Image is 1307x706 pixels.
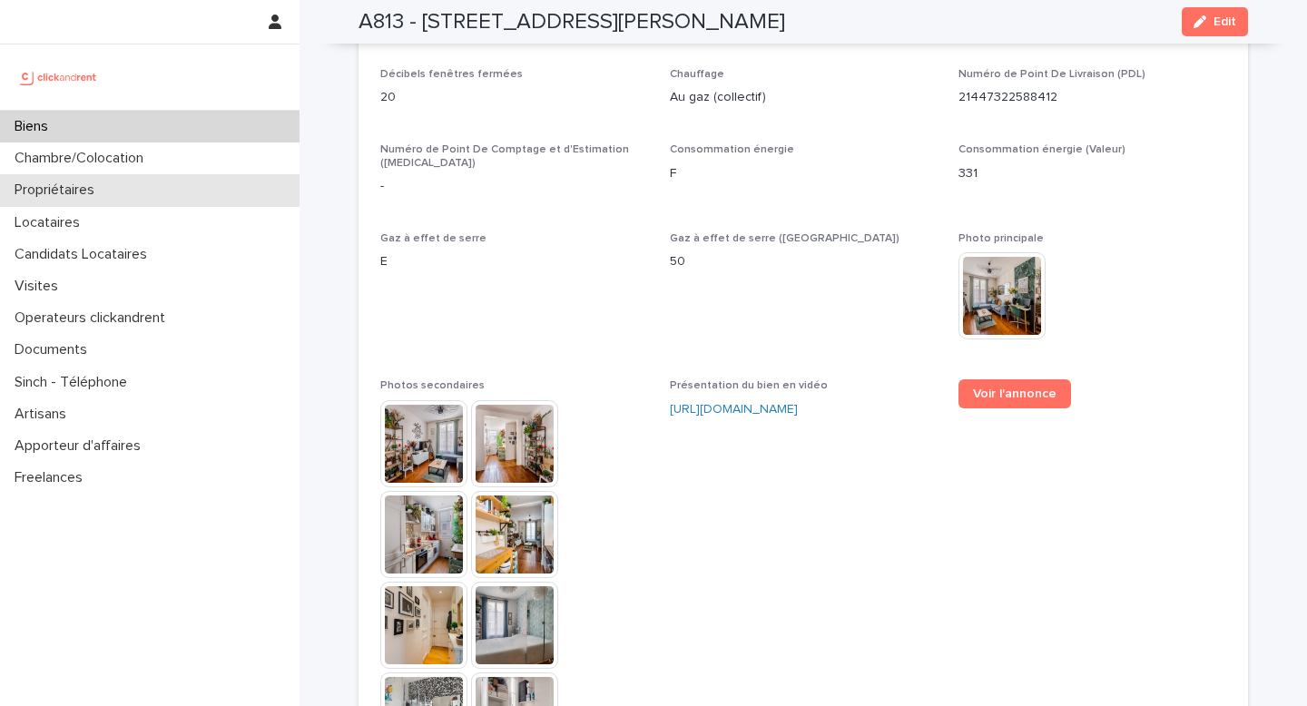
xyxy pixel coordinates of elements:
[380,144,629,168] span: Numéro de Point De Comptage et d'Estimation ([MEDICAL_DATA])
[7,341,102,358] p: Documents
[670,144,794,155] span: Consommation énergie
[670,252,938,271] p: 50
[7,150,158,167] p: Chambre/Colocation
[7,309,180,327] p: Operateurs clickandrent
[359,9,785,35] h2: A813 - [STREET_ADDRESS][PERSON_NAME]
[958,88,1226,107] p: 21447322588412
[380,252,648,271] p: E
[1182,7,1248,36] button: Edit
[15,59,103,95] img: UCB0brd3T0yccxBKYDjQ
[670,88,938,107] p: Au gaz (collectif)
[958,164,1226,183] p: 331
[380,233,486,244] span: Gaz à effet de serre
[670,69,724,80] span: Chauffage
[7,181,109,199] p: Propriétaires
[958,233,1044,244] span: Photo principale
[380,177,648,196] p: -
[7,214,94,231] p: Locataires
[973,387,1056,400] span: Voir l'annonce
[7,406,81,423] p: Artisans
[670,403,798,416] a: [URL][DOMAIN_NAME]
[7,374,142,391] p: Sinch - Téléphone
[958,379,1071,408] a: Voir l'annonce
[958,144,1125,155] span: Consommation énergie (Valeur)
[7,437,155,455] p: Apporteur d'affaires
[670,380,828,391] span: Présentation du bien en vidéo
[380,88,648,107] p: 20
[7,246,162,263] p: Candidats Locataires
[380,380,485,391] span: Photos secondaires
[380,69,523,80] span: Décibels fenêtres fermées
[7,278,73,295] p: Visites
[1214,15,1236,28] span: Edit
[958,69,1145,80] span: Numéro de Point De Livraison (PDL)
[670,164,938,183] p: F
[7,469,97,486] p: Freelances
[7,118,63,135] p: Biens
[670,233,899,244] span: Gaz à effet de serre ([GEOGRAPHIC_DATA])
